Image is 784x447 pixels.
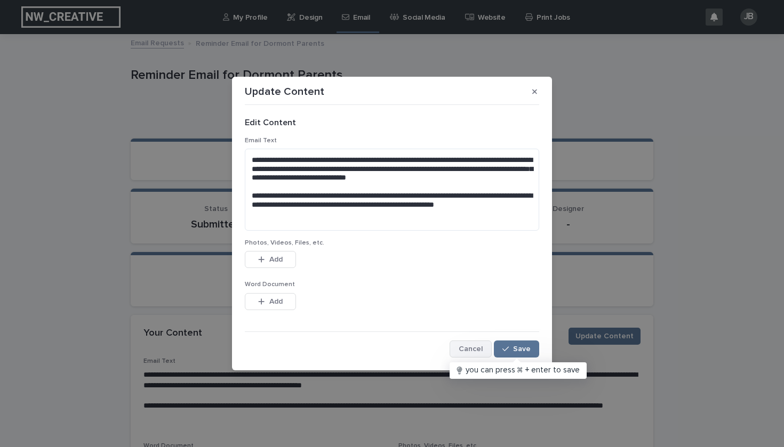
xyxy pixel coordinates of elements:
[245,137,277,144] span: Email Text
[245,281,295,288] span: Word Document
[450,340,492,357] button: Cancel
[245,251,296,268] button: Add
[269,298,283,305] span: Add
[494,340,539,357] button: Save
[513,345,531,353] span: Save
[269,256,283,263] span: Add
[245,85,324,98] p: Update Content
[245,118,539,128] h2: Edit Content
[245,293,296,310] button: Add
[459,345,483,353] span: Cancel
[245,240,324,246] span: Photos, Videos, Files, etc.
